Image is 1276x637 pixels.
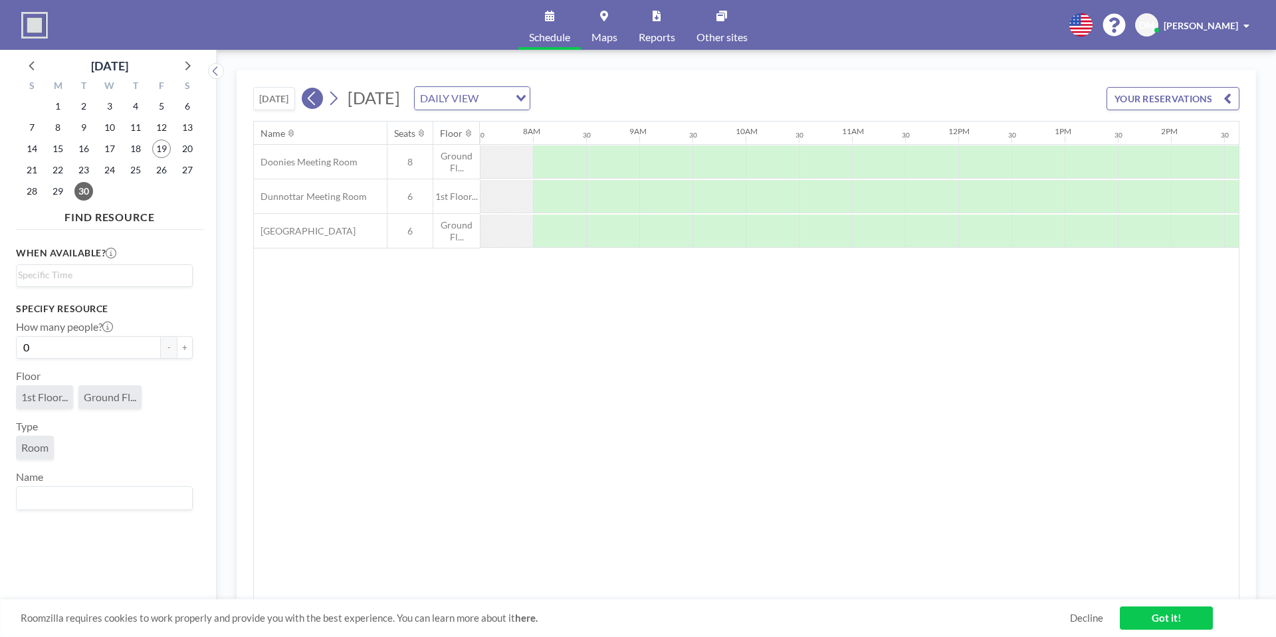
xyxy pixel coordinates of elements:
[21,391,68,404] span: 1st Floor...
[16,320,113,333] label: How many people?
[261,128,285,139] div: Name
[433,219,480,242] span: Ground Fl...
[74,182,93,201] span: Tuesday, September 30, 2025
[17,487,192,509] div: Search for option
[394,128,415,139] div: Seats
[148,78,174,96] div: F
[84,391,136,404] span: Ground Fl...
[16,205,203,224] h4: FIND RESOURCE
[100,139,119,158] span: Wednesday, September 17, 2025
[126,161,145,179] span: Thursday, September 25, 2025
[100,118,119,137] span: Wednesday, September 10, 2025
[21,441,49,454] span: Room
[23,161,41,179] span: Sunday, September 21, 2025
[1164,20,1238,31] span: [PERSON_NAME]
[433,150,480,173] span: Ground Fl...
[178,118,197,137] span: Saturday, September 13, 2025
[74,139,93,158] span: Tuesday, September 16, 2025
[254,225,356,237] span: [GEOGRAPHIC_DATA]
[639,32,675,43] span: Reports
[91,56,128,75] div: [DATE]
[515,612,538,624] a: here.
[1055,126,1071,136] div: 1PM
[629,126,647,136] div: 9AM
[49,139,67,158] span: Monday, September 15, 2025
[18,268,185,282] input: Search for option
[16,303,193,315] h3: Specify resource
[178,97,197,116] span: Saturday, September 6, 2025
[97,78,123,96] div: W
[49,161,67,179] span: Monday, September 22, 2025
[902,131,910,139] div: 30
[178,161,197,179] span: Saturday, September 27, 2025
[122,78,148,96] div: T
[415,87,530,110] div: Search for option
[71,78,97,96] div: T
[529,32,570,43] span: Schedule
[1161,126,1178,136] div: 2PM
[433,191,480,203] span: 1st Floor...
[23,182,41,201] span: Sunday, September 28, 2025
[152,139,171,158] span: Friday, September 19, 2025
[152,118,171,137] span: Friday, September 12, 2025
[100,97,119,116] span: Wednesday, September 3, 2025
[126,139,145,158] span: Thursday, September 18, 2025
[387,156,433,168] span: 8
[1107,87,1239,110] button: YOUR RESERVATIONS
[477,131,484,139] div: 30
[1070,612,1103,624] a: Decline
[254,191,367,203] span: Dunnottar Meeting Room
[1139,19,1154,31] span: DM
[49,182,67,201] span: Monday, September 29, 2025
[16,369,41,383] label: Floor
[16,470,43,484] label: Name
[253,87,295,110] button: [DATE]
[21,12,48,39] img: organization-logo
[23,118,41,137] span: Sunday, September 7, 2025
[74,161,93,179] span: Tuesday, September 23, 2025
[482,90,508,107] input: Search for option
[948,126,970,136] div: 12PM
[387,225,433,237] span: 6
[21,612,1070,624] span: Roomzilla requires cookies to work properly and provide you with the best experience. You can lea...
[174,78,200,96] div: S
[254,156,358,168] span: Doonies Meeting Room
[16,420,38,433] label: Type
[17,265,192,285] div: Search for option
[348,88,400,108] span: [DATE]
[689,131,697,139] div: 30
[796,131,803,139] div: 30
[19,78,45,96] div: S
[177,336,193,359] button: +
[696,32,748,43] span: Other sites
[18,490,185,507] input: Search for option
[583,131,591,139] div: 30
[1120,606,1213,630] a: Got it!
[417,90,481,107] span: DAILY VIEW
[736,126,758,136] div: 10AM
[387,191,433,203] span: 6
[178,139,197,158] span: Saturday, September 20, 2025
[1008,131,1016,139] div: 30
[523,126,540,136] div: 8AM
[74,118,93,137] span: Tuesday, September 9, 2025
[440,128,463,139] div: Floor
[591,32,617,43] span: Maps
[49,118,67,137] span: Monday, September 8, 2025
[74,97,93,116] span: Tuesday, September 2, 2025
[45,78,71,96] div: M
[1221,131,1229,139] div: 30
[842,126,864,136] div: 11AM
[161,336,177,359] button: -
[126,97,145,116] span: Thursday, September 4, 2025
[23,139,41,158] span: Sunday, September 14, 2025
[152,97,171,116] span: Friday, September 5, 2025
[152,161,171,179] span: Friday, September 26, 2025
[100,161,119,179] span: Wednesday, September 24, 2025
[126,118,145,137] span: Thursday, September 11, 2025
[1115,131,1122,139] div: 30
[49,97,67,116] span: Monday, September 1, 2025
